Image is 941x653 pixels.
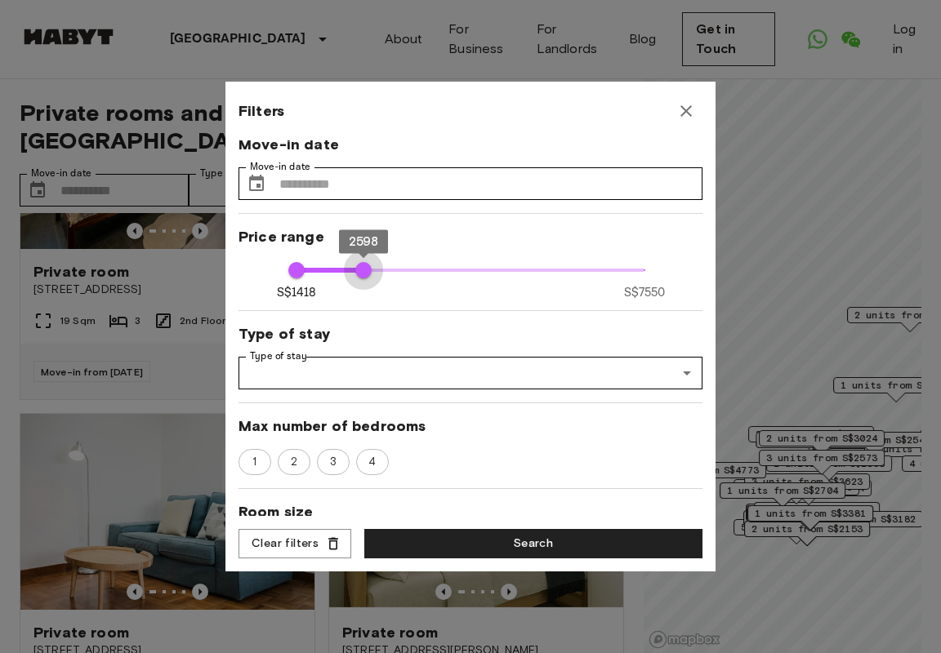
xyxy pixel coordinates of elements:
label: Type of stay [250,349,307,363]
span: 2598 [349,234,379,249]
div: 3 [317,449,350,475]
span: 4 [359,454,385,470]
span: 3 [321,454,346,470]
label: Move-in date [250,160,310,174]
span: Type of stay [239,324,702,344]
span: 1 [243,454,265,470]
span: Move-in date [239,135,702,154]
button: Clear filters [239,529,351,559]
span: Filters [239,101,284,121]
span: Room size [239,502,702,522]
span: S$7550 [624,284,666,301]
button: Search [364,529,702,559]
span: Price range [239,227,702,247]
span: 2 [282,454,306,470]
div: 1 [239,449,271,475]
span: S$1418 [277,284,317,301]
span: Max number of bedrooms [239,416,702,436]
button: Choose date [240,167,273,200]
div: 4 [356,449,389,475]
div: 2 [278,449,310,475]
